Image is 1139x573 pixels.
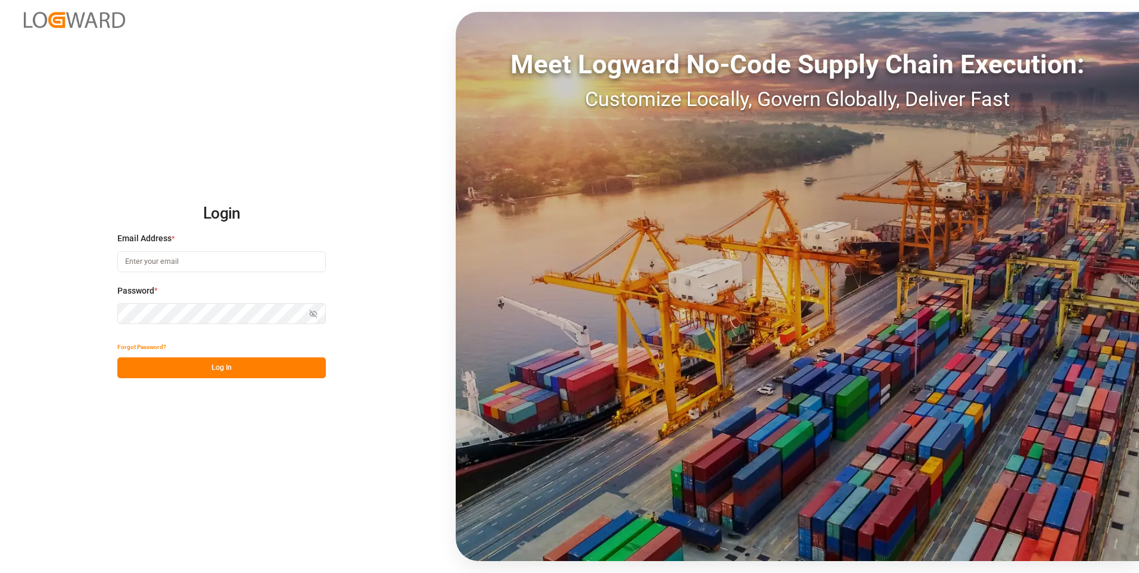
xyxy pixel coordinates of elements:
[117,357,326,378] button: Log In
[117,251,326,272] input: Enter your email
[117,337,166,357] button: Forgot Password?
[456,45,1139,84] div: Meet Logward No-Code Supply Chain Execution:
[117,232,172,245] span: Email Address
[117,285,154,297] span: Password
[24,12,125,28] img: Logward_new_orange.png
[456,84,1139,114] div: Customize Locally, Govern Globally, Deliver Fast
[117,195,326,233] h2: Login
